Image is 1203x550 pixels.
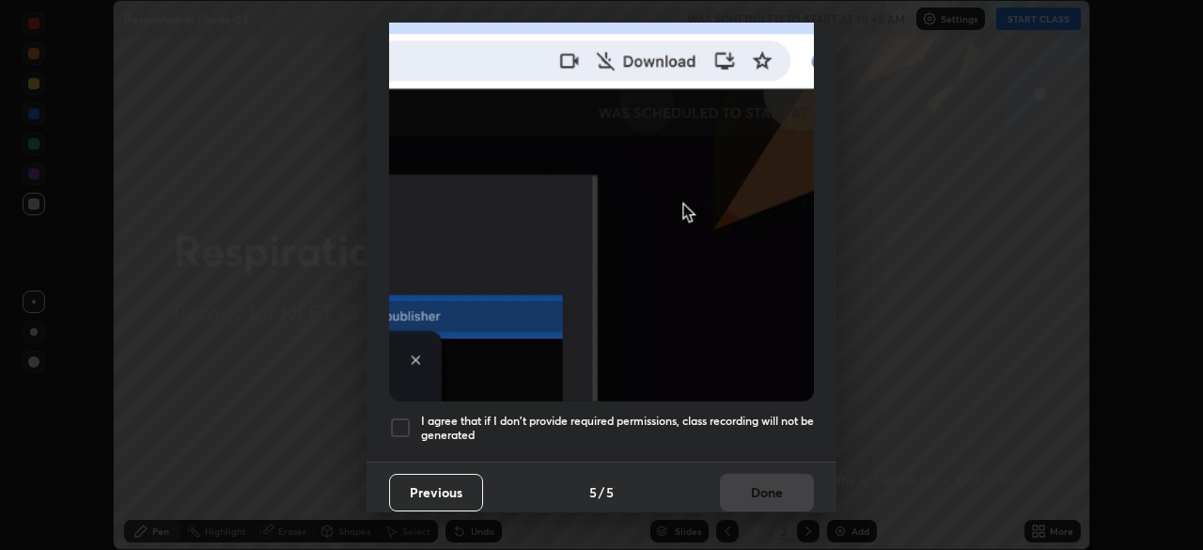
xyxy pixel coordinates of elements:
h4: 5 [589,482,597,502]
h4: 5 [606,482,614,502]
button: Previous [389,474,483,511]
h4: / [599,482,604,502]
h5: I agree that if I don't provide required permissions, class recording will not be generated [421,414,814,443]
